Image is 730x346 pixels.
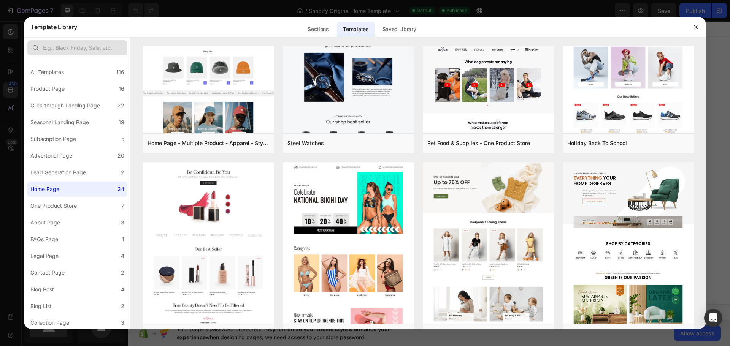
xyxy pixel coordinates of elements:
[302,22,335,37] div: Sections
[335,245,381,253] div: Add blank section
[216,254,268,261] span: inspired by CRO experts
[219,245,265,253] div: Choose templates
[337,22,375,37] div: Templates
[27,40,127,55] input: E.g.: Black Friday, Sale, etc.
[30,118,89,127] div: Seasonal Landing Page
[287,139,324,148] div: Steel Watches
[117,185,124,194] div: 24
[30,251,59,261] div: Legal Page
[119,84,124,93] div: 16
[116,68,124,77] div: 116
[117,101,124,110] div: 22
[30,68,64,77] div: All Templates
[30,285,54,294] div: Blog Post
[30,218,60,227] div: About Page
[30,151,72,160] div: Advertorial Page
[704,309,722,327] div: Open Intercom Messenger
[122,235,124,244] div: 1
[283,228,319,236] span: Add section
[121,201,124,210] div: 7
[121,134,124,144] div: 5
[427,139,530,148] div: Pet Food & Supplies - One Product Store
[121,251,124,261] div: 4
[376,22,422,37] div: Saved Library
[30,134,76,144] div: Subscription Page
[279,245,319,253] div: Generate layout
[300,112,314,121] span: Video
[121,302,124,311] div: 2
[30,84,65,93] div: Product Page
[121,168,124,177] div: 2
[278,254,319,261] span: from URL or image
[30,201,77,210] div: One Product Store
[30,185,59,194] div: Home Page
[121,268,124,277] div: 2
[30,318,69,327] div: Collection Page
[121,218,124,227] div: 3
[121,318,124,327] div: 3
[329,254,386,261] span: then drag & drop elements
[30,302,52,311] div: Blog List
[265,152,349,161] span: Shopify section: ds-horizontal-ticker
[121,285,124,294] div: 4
[30,101,100,110] div: Click-through Landing Page
[117,151,124,160] div: 20
[30,17,77,37] h2: Template Library
[274,71,340,81] span: Shopify section: ds-icon-bar
[30,235,58,244] div: FAQs Page
[30,168,86,177] div: Lead Generation Page
[119,118,124,127] div: 19
[148,139,269,148] div: Home Page - Multiple Product - Apparel - Style 4
[567,139,627,148] div: Holiday Back To School
[30,268,65,277] div: Contact Page
[270,192,344,201] span: Shopify section: ds-testimonials
[290,31,323,40] span: Image banner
